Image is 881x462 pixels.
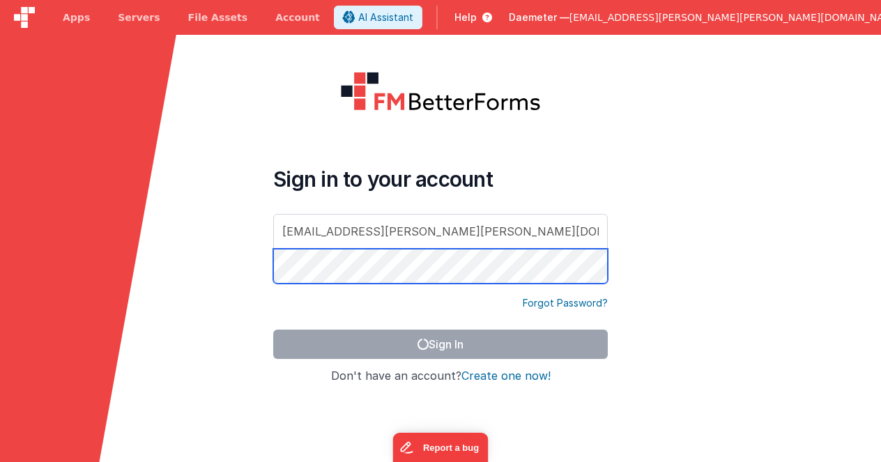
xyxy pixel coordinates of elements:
button: AI Assistant [334,6,422,29]
a: Forgot Password? [523,296,608,310]
iframe: Marker.io feedback button [393,433,489,462]
h4: Don't have an account? [273,370,608,383]
button: Sign In [273,330,608,359]
span: Daemeter — [509,10,569,24]
span: Help [454,10,477,24]
input: Email Address [273,214,608,249]
button: Create one now! [461,370,551,383]
span: Servers [118,10,160,24]
span: File Assets [188,10,248,24]
span: AI Assistant [358,10,413,24]
span: Apps [63,10,90,24]
h4: Sign in to your account [273,167,608,192]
